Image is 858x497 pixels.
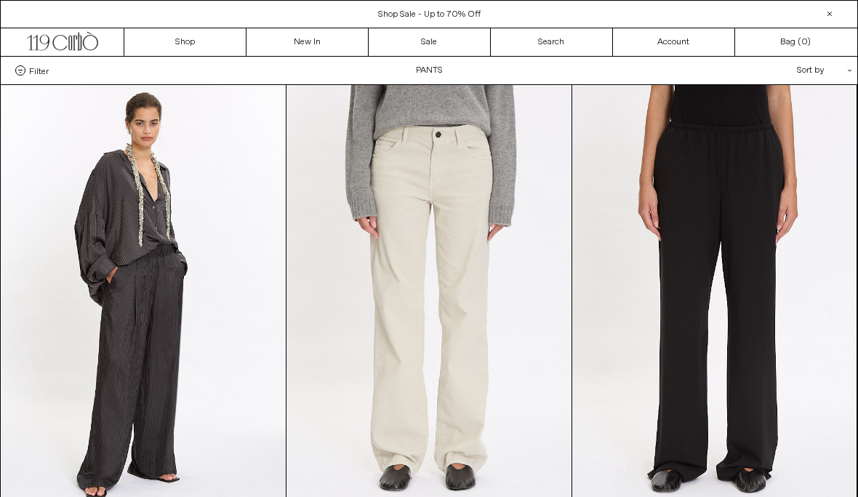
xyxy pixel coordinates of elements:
a: Account [613,28,735,56]
div: Sort by [712,57,843,84]
a: Shop Sale - Up to 70% Off [378,9,481,20]
a: Shop [124,28,246,56]
a: Sale [369,28,491,56]
a: Search [491,28,613,56]
span: Filter [29,65,49,76]
a: Bag () [735,28,857,56]
a: New In [246,28,369,56]
span: ) [801,36,811,49]
span: 0 [801,36,807,48]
